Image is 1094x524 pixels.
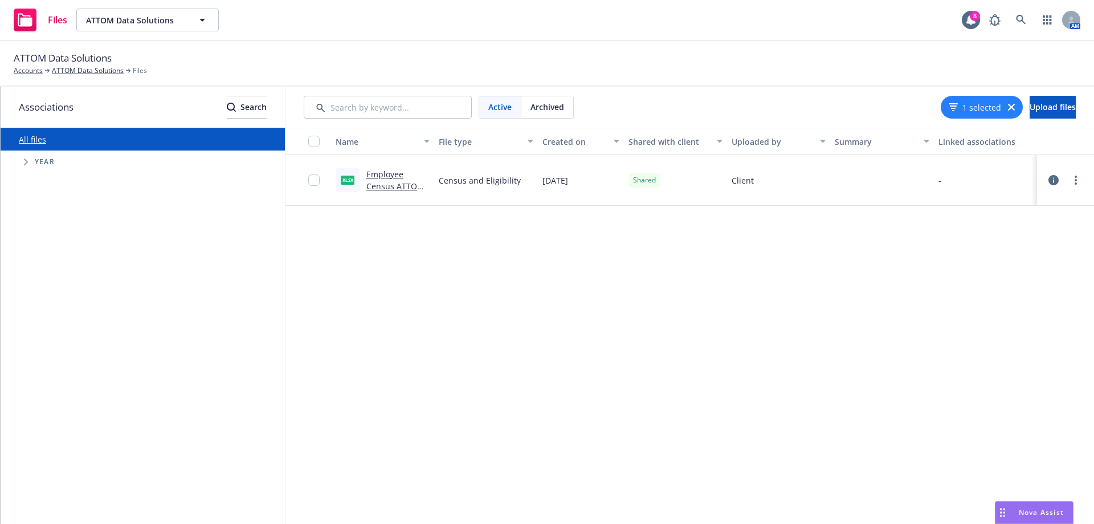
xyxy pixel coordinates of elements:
[1019,507,1064,517] span: Nova Assist
[133,66,147,76] span: Files
[439,174,521,186] span: Census and Eligibility
[52,66,124,76] a: ATTOM Data Solutions
[732,174,754,186] span: Client
[434,128,537,155] button: File type
[530,101,564,113] span: Archived
[308,136,320,147] input: Select all
[970,11,980,21] div: 8
[76,9,219,31] button: ATTOM Data Solutions
[227,96,267,119] button: SearchSearch
[227,96,267,118] div: Search
[48,15,67,25] span: Files
[336,136,417,148] div: Name
[628,136,710,148] div: Shared with client
[995,502,1010,523] div: Drag to move
[14,51,112,66] span: ATTOM Data Solutions
[542,174,568,186] span: [DATE]
[19,134,46,145] a: All files
[949,101,1001,113] button: 1 selected
[1030,96,1076,119] button: Upload files
[995,501,1073,524] button: Nova Assist
[983,9,1006,31] a: Report a Bug
[542,136,607,148] div: Created on
[341,176,354,184] span: xlsx
[227,103,236,112] svg: Search
[488,101,512,113] span: Active
[1010,9,1032,31] a: Search
[86,14,185,26] span: ATTOM Data Solutions
[304,96,472,119] input: Search by keyword...
[1069,173,1083,187] a: more
[1,151,285,173] div: Tree Example
[1030,101,1076,112] span: Upload files
[1036,9,1059,31] a: Switch app
[633,175,656,185] span: Shared
[9,4,72,36] a: Files
[732,136,813,148] div: Uploaded by
[366,169,424,204] a: Employee Census ATTOM 2025.xlsx
[439,136,520,148] div: File type
[331,128,434,155] button: Name
[934,128,1037,155] button: Linked associations
[14,66,43,76] a: Accounts
[938,136,1032,148] div: Linked associations
[938,174,941,186] div: -
[538,128,624,155] button: Created on
[624,128,727,155] button: Shared with client
[35,159,55,165] span: Year
[835,136,916,148] div: Summary
[19,100,74,115] span: Associations
[727,128,830,155] button: Uploaded by
[830,128,933,155] button: Summary
[308,174,320,186] input: Toggle Row Selected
